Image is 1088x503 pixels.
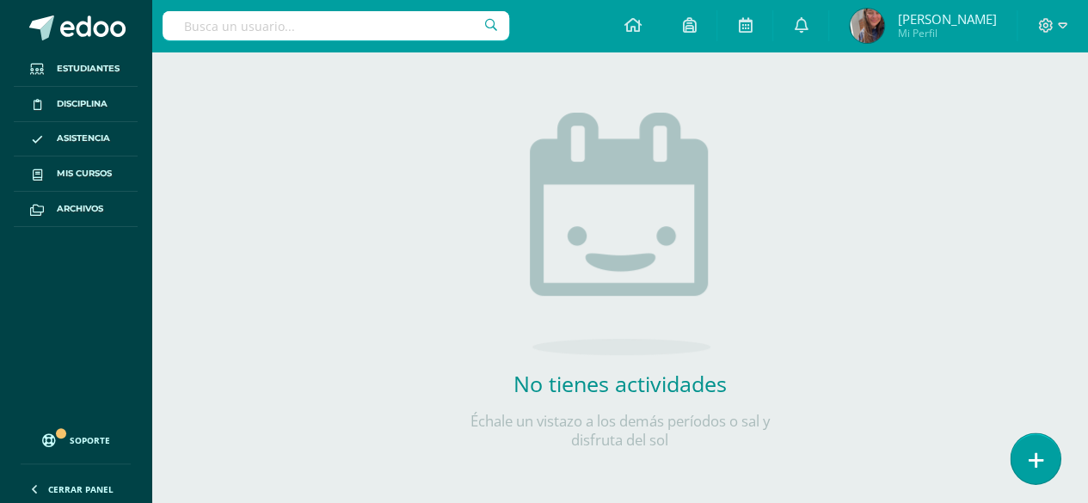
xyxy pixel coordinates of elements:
[14,156,138,192] a: Mis cursos
[448,412,792,450] p: Échale un vistazo a los demás períodos o sal y disfruta del sol
[14,192,138,227] a: Archivos
[57,97,108,111] span: Disciplina
[14,87,138,122] a: Disciplina
[57,132,110,145] span: Asistencia
[48,483,114,495] span: Cerrar panel
[850,9,884,43] img: d7bc6488d7c14284abb586cbdefc7214.png
[21,417,131,459] a: Soporte
[70,434,110,446] span: Soporte
[14,52,138,87] a: Estudiantes
[57,167,112,181] span: Mis cursos
[530,113,710,355] img: no_activities.png
[163,11,509,40] input: Busca un usuario...
[897,10,996,28] span: [PERSON_NAME]
[897,26,996,40] span: Mi Perfil
[57,202,103,216] span: Archivos
[448,369,792,398] h2: No tienes actividades
[57,62,120,76] span: Estudiantes
[14,122,138,157] a: Asistencia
